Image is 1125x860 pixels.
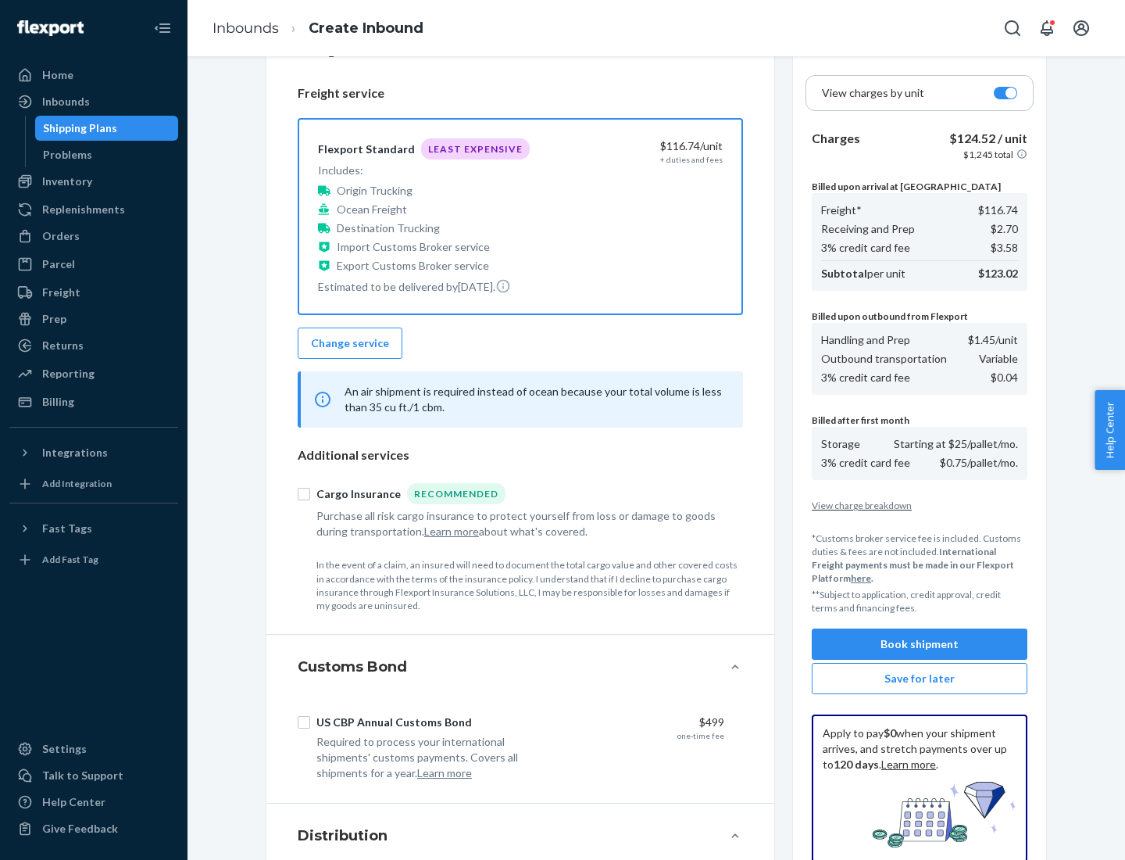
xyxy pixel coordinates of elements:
[316,558,743,612] p: In the event of a claim, an insured will need to document the total cargo value and other covered...
[978,266,1018,281] p: $123.02
[35,116,179,141] a: Shipping Plans
[968,332,1018,348] p: $1.45 /unit
[43,147,92,163] div: Problems
[821,436,860,452] p: Storage
[42,553,98,566] div: Add Fast Tag
[407,483,505,504] div: Recommended
[9,763,178,788] a: Talk to Support
[298,657,407,677] h4: Customs Bond
[821,267,867,280] b: Subtotal
[42,477,112,490] div: Add Integration
[298,716,310,729] input: US CBP Annual Customs Bond
[9,197,178,222] a: Replenishments
[821,455,910,471] p: 3% credit card fee
[17,20,84,36] img: Flexport logo
[677,730,724,741] div: one-time fee
[1066,13,1097,44] button: Open account menu
[318,163,530,178] p: Includes:
[309,20,423,37] a: Create Inbound
[821,266,905,281] p: per unit
[337,202,407,217] p: Ocean Freight
[42,228,80,244] div: Orders
[9,547,178,572] a: Add Fast Tag
[812,499,1027,512] button: View charge breakdown
[1031,13,1062,44] button: Open notifications
[821,202,862,218] p: Freight*
[978,202,1018,218] p: $116.74
[949,130,1027,148] p: $124.52 / unit
[42,394,74,410] div: Billing
[560,138,723,154] div: $116.74 /unit
[298,328,402,359] button: Change service
[963,148,1013,161] p: $1,245 total
[9,333,178,358] a: Returns
[821,351,947,367] p: Outbound transportation
[821,370,910,385] p: 3% credit card fee
[42,521,92,536] div: Fast Tags
[9,89,178,114] a: Inbounds
[9,169,178,194] a: Inventory
[9,816,178,841] button: Give Feedback
[42,768,123,783] div: Talk to Support
[9,440,178,465] button: Integrations
[298,84,743,102] p: Freight service
[9,471,178,496] a: Add Integration
[35,142,179,167] a: Problems
[812,414,1027,427] p: Billed after first month
[337,239,490,255] p: Import Customs Broker service
[991,240,1018,256] p: $3.58
[812,588,1027,615] p: **Subject to application, credit approval, credit terms and financing fees.
[991,221,1018,237] p: $2.70
[823,726,1016,772] p: Apply to pay when your shipment arrives, and stretch payments over up to . .
[979,351,1018,367] p: Variable
[660,154,723,165] div: + duties and fees
[812,131,860,145] b: Charges
[316,715,472,730] div: US CBP Annual Customs Bond
[42,445,108,460] div: Integrations
[884,726,896,740] b: $0
[200,5,436,52] ol: breadcrumbs
[417,765,472,781] button: Learn more
[43,120,117,136] div: Shipping Plans
[991,370,1018,385] p: $0.04
[42,285,80,300] div: Freight
[812,532,1027,586] p: *Customs broker service fee is included. Customs duties & fees are not included.
[812,310,1027,323] p: Billed upon outbound from Flexport
[337,183,412,199] p: Origin Trucking
[318,142,415,157] div: Flexport Standard
[821,221,915,237] p: Receiving and Prep
[298,488,310,500] input: Cargo InsuranceRecommended
[42,338,84,353] div: Returns
[42,67,73,83] div: Home
[9,389,178,414] a: Billing
[822,85,924,101] p: View charges by unit
[9,736,178,761] a: Settings
[9,63,178,88] a: Home
[337,220,440,236] p: Destination Trucking
[42,174,92,189] div: Inventory
[9,280,178,305] a: Freight
[9,361,178,386] a: Reporting
[42,94,90,109] div: Inbounds
[345,384,724,415] p: An air shipment is required instead of ocean because your total volume is less than 35 cu ft./1 cbm.
[997,13,1028,44] button: Open Search Box
[894,436,1018,452] p: Starting at $25/pallet/mo.
[42,794,105,810] div: Help Center
[316,508,724,539] div: Purchase all risk cargo insurance to protect yourself from loss or damage to goods during transpo...
[821,332,910,348] p: Handling and Prep
[812,663,1027,694] button: Save for later
[42,741,87,757] div: Settings
[421,138,530,159] div: Least Expensive
[42,311,66,327] div: Prep
[316,486,401,502] div: Cargo Insurance
[337,258,489,274] p: Export Customs Broker service
[812,180,1027,193] p: Billed upon arrival at [GEOGRAPHIC_DATA]
[147,13,178,44] button: Close Navigation
[316,734,549,781] div: Required to process your international shipments' customs payments. Covers all shipments for a year.
[9,516,178,541] button: Fast Tags
[9,306,178,331] a: Prep
[212,20,279,37] a: Inbounds
[1095,390,1125,470] button: Help Center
